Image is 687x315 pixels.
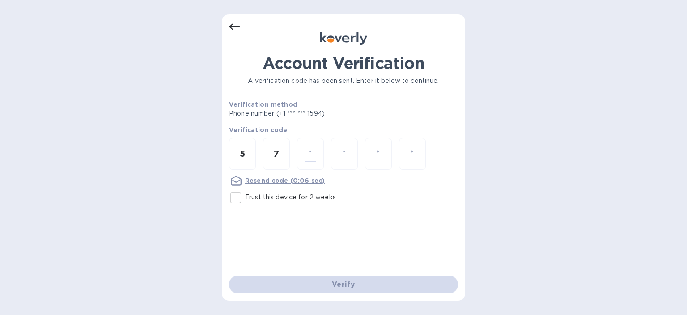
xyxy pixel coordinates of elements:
h1: Account Verification [229,54,458,73]
u: Resend code (0:06 sec) [245,177,325,184]
b: Verification method [229,101,297,108]
p: Phone number (+1 *** *** 1594) [229,109,393,118]
p: Trust this device for 2 weeks [245,193,336,202]
p: A verification code has been sent. Enter it below to continue. [229,76,458,86]
p: Verification code [229,125,458,134]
